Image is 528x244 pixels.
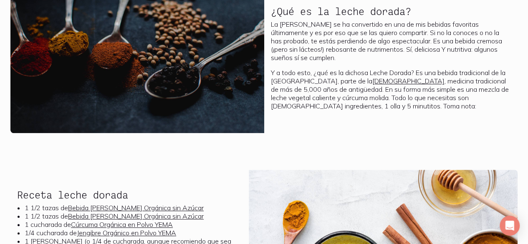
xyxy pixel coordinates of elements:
[77,229,176,237] a: Jengibre Orgánico en Polvo YEMA
[372,77,445,85] a: [DEMOGRAPHIC_DATA]
[17,189,242,200] h2: Receta leche dorada
[25,212,242,220] li: 1 1/2 tazas de
[25,220,242,229] li: 1 cucharada de
[25,204,242,212] li: 1 1/2 tazas de
[71,220,173,229] a: Cúrcuma Orgánica en Polvo YEMA
[25,229,242,237] li: 1/4 cucharada de
[68,212,204,220] a: Bebida [PERSON_NAME] Orgánica sin Azúcar
[68,204,204,212] a: Bebida [PERSON_NAME] Orgánica sin Azúcar
[271,68,511,110] p: Y a todo esto, ¿qué es la dichosa Leche Dorada? Es una bebida tradicional de la [GEOGRAPHIC_DATA]...
[500,216,520,236] div: Open Intercom Messenger
[271,20,511,62] p: La [PERSON_NAME] se ha convertido en una de mis bebidas favoritas últimamente y es por eso que se...
[271,6,511,17] h2: ¿Qué es la leche dorada?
